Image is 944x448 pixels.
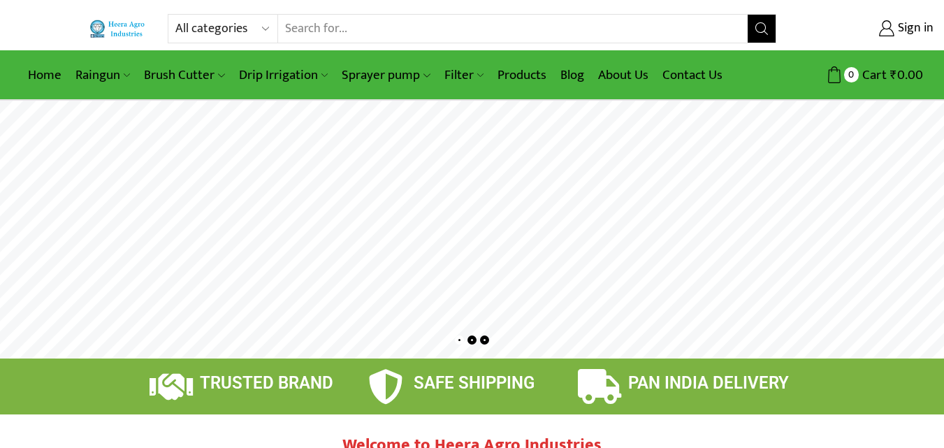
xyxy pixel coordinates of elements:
span: ₹ [890,64,897,86]
a: Sprayer pump [335,59,437,92]
span: Cart [859,66,887,85]
span: TRUSTED BRAND [200,373,333,393]
span: PAN INDIA DELIVERY [628,373,789,393]
span: Sign in [894,20,934,38]
a: Drip Irrigation [232,59,335,92]
bdi: 0.00 [890,64,923,86]
a: Blog [553,59,591,92]
a: Products [491,59,553,92]
a: Home [21,59,68,92]
a: Contact Us [655,59,729,92]
span: 0 [844,67,859,82]
a: Brush Cutter [137,59,231,92]
a: Sign in [797,16,934,41]
a: About Us [591,59,655,92]
a: Raingun [68,59,137,92]
span: SAFE SHIPPING [414,373,535,393]
a: 0 Cart ₹0.00 [790,62,923,88]
a: Filter [437,59,491,92]
input: Search for... [278,15,747,43]
button: Search button [748,15,776,43]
